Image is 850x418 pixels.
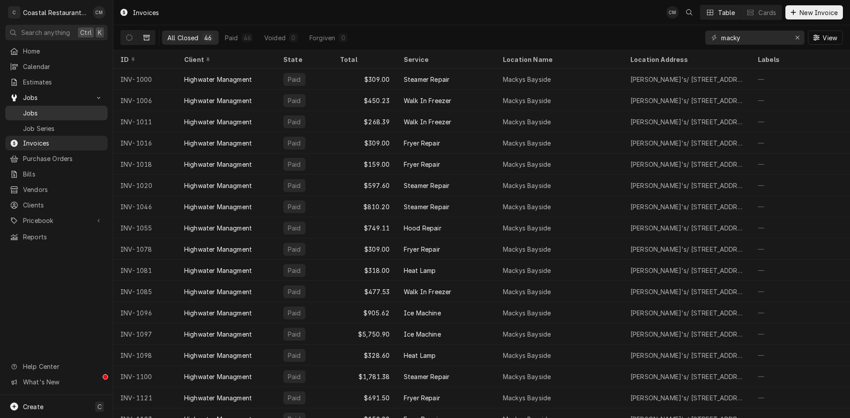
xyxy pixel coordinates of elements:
div: Paid [287,245,302,254]
div: Coastal Restaurant Repair's Avatar [8,6,20,19]
div: Highwater Managment [184,372,252,381]
span: Jobs [23,93,90,102]
div: Highwater Managment [184,266,252,275]
div: INV-1046 [113,196,177,217]
div: Fryer Repair [404,160,440,169]
div: Paid [287,138,302,148]
div: CM [666,6,679,19]
div: State [283,55,326,64]
a: Estimates [5,75,108,89]
span: Reports [23,232,103,242]
div: Fryer Repair [404,393,440,403]
div: Walk In Freezer [404,117,451,127]
div: Paid [287,202,302,211]
div: [PERSON_NAME]'s/ [STREET_ADDRESS] [630,223,744,233]
div: [PERSON_NAME]'s/ [STREET_ADDRESS] [630,245,744,254]
div: Heat Lamp [404,266,436,275]
div: Walk In Freezer [404,96,451,105]
div: Mackys Bayside [503,202,551,211]
div: [PERSON_NAME]'s/ [STREET_ADDRESS] [630,351,744,360]
span: Help Center [23,362,102,371]
input: Keyword search [721,31,788,45]
div: Mackys Bayside [503,223,551,233]
a: Clients [5,198,108,212]
div: Service [404,55,487,64]
div: Steamer Repair [404,181,449,190]
a: Jobs [5,106,108,120]
div: $5,750.90 [333,323,397,345]
span: Clients [23,200,103,210]
div: [PERSON_NAME]'s/ [STREET_ADDRESS] [630,266,744,275]
div: INV-1011 [113,111,177,132]
span: Job Series [23,124,103,133]
div: Coastal Restaurant Repair [23,8,88,17]
div: $691.50 [333,387,397,408]
div: Labels [758,55,850,64]
div: Heat Lamp [404,351,436,360]
a: Go to Pricebook [5,213,108,228]
span: K [98,28,102,37]
span: Bills [23,169,103,179]
div: Voided [264,33,286,42]
div: Ice Machine [404,308,441,318]
button: Erase input [790,31,804,45]
div: [PERSON_NAME]'s/ [STREET_ADDRESS] [630,96,744,105]
span: Ctrl [80,28,92,37]
div: Highwater Managment [184,160,252,169]
div: Highwater Managment [184,223,252,233]
div: $749.11 [333,217,397,238]
div: Mackys Bayside [503,308,551,318]
div: Highwater Managment [184,330,252,339]
div: Paid [287,223,302,233]
div: [PERSON_NAME]'s/ [STREET_ADDRESS] [630,330,744,339]
div: Chad McMaster's Avatar [666,6,679,19]
div: $328.60 [333,345,397,366]
div: $450.23 [333,90,397,111]
div: $810.20 [333,196,397,217]
div: Location Name [503,55,614,64]
div: Paid [287,96,302,105]
div: Highwater Managment [184,202,252,211]
div: Highwater Managment [184,138,252,148]
div: [PERSON_NAME]'s/ [STREET_ADDRESS] [630,75,744,84]
button: Open search [682,5,696,19]
div: Mackys Bayside [503,96,551,105]
div: Mackys Bayside [503,138,551,148]
div: Highwater Managment [184,287,252,296]
div: INV-1100 [113,366,177,387]
a: Go to What's New [5,375,108,389]
div: Steamer Repair [404,75,449,84]
div: Highwater Managment [184,181,252,190]
div: INV-1018 [113,153,177,175]
a: Bills [5,167,108,181]
div: INV-1121 [113,387,177,408]
div: [PERSON_NAME]'s/ [STREET_ADDRESS] [630,138,744,148]
div: $309.00 [333,238,397,260]
div: C [8,6,20,19]
div: $268.39 [333,111,397,132]
button: Search anythingCtrlK [5,25,108,40]
div: INV-1081 [113,260,177,281]
div: Paid [287,181,302,190]
div: Paid [225,33,238,42]
div: Mackys Bayside [503,372,551,381]
div: Paid [287,266,302,275]
a: Reports [5,230,108,244]
div: INV-1078 [113,238,177,260]
span: Jobs [23,108,103,118]
div: [PERSON_NAME]'s/ [STREET_ADDRESS] [630,202,744,211]
div: All Closed [167,33,199,42]
div: [PERSON_NAME]'s/ [STREET_ADDRESS] [630,393,744,403]
a: Vendors [5,182,108,197]
div: INV-1016 [113,132,177,153]
div: INV-1006 [113,90,177,111]
div: INV-1085 [113,281,177,302]
div: 46 [243,33,251,42]
span: Invoices [23,138,103,148]
div: $477.53 [333,281,397,302]
div: Steamer Repair [404,202,449,211]
div: [PERSON_NAME]'s/ [STREET_ADDRESS] [630,308,744,318]
div: INV-1097 [113,323,177,345]
div: Highwater Managment [184,117,252,127]
span: New Invoice [798,8,839,17]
